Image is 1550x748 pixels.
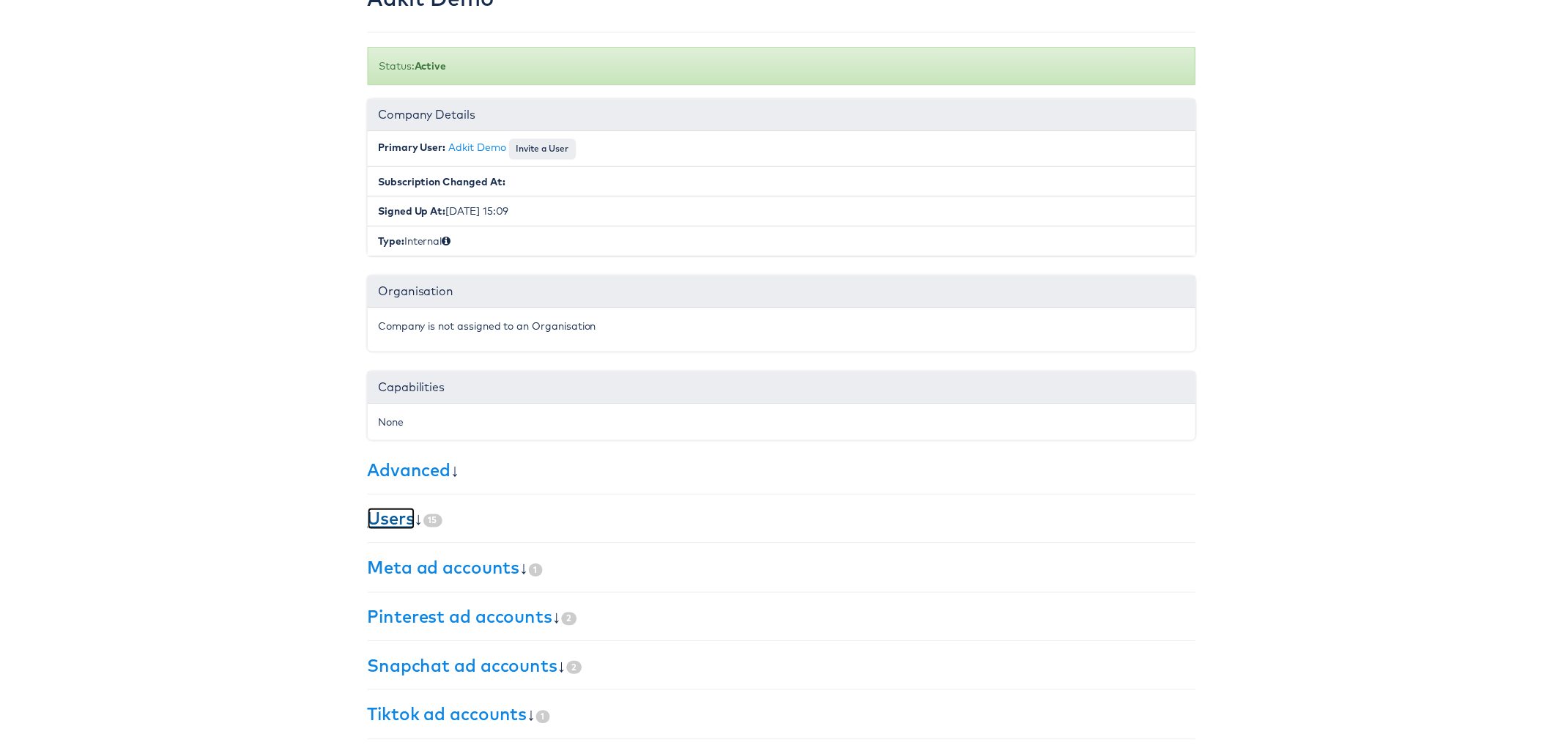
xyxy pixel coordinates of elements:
b: Signed Up At: [375,207,443,220]
span: 15 [420,519,440,532]
span: Internal (staff) or External (client) [440,237,448,250]
span: 1 [527,569,541,582]
a: Tiktok ad accounts [364,709,525,731]
span: 1 [534,716,548,730]
h3: ↓ [364,662,1199,681]
b: Type: [375,237,401,250]
h3: ↓ [364,612,1199,632]
b: Subscription Changed At: [375,177,503,190]
a: Snapchat ad accounts [364,660,556,682]
span: 2 [560,618,575,631]
p: Company is not assigned to an Organisation [375,322,1188,336]
li: [DATE] 15:09 [364,198,1199,229]
div: Capabilities [364,375,1199,407]
div: Organisation [364,278,1199,311]
span: 2 [565,667,580,680]
a: Meta ad accounts [364,561,518,583]
h3: ↓ [364,711,1199,730]
b: Primary User: [375,142,443,155]
div: Company Details [364,100,1199,133]
a: Adkit Demo [446,142,504,155]
li: Internal [364,228,1199,258]
div: Status: [364,48,1199,86]
a: Users [364,512,412,534]
b: Active [412,60,444,73]
h3: ↓ [364,514,1199,533]
a: Advanced [364,463,448,485]
h3: ↓ [364,464,1199,484]
div: None [375,418,1188,433]
a: Pinterest ad accounts [364,611,551,633]
h3: ↓ [364,563,1199,582]
button: Invite a User [507,140,574,160]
